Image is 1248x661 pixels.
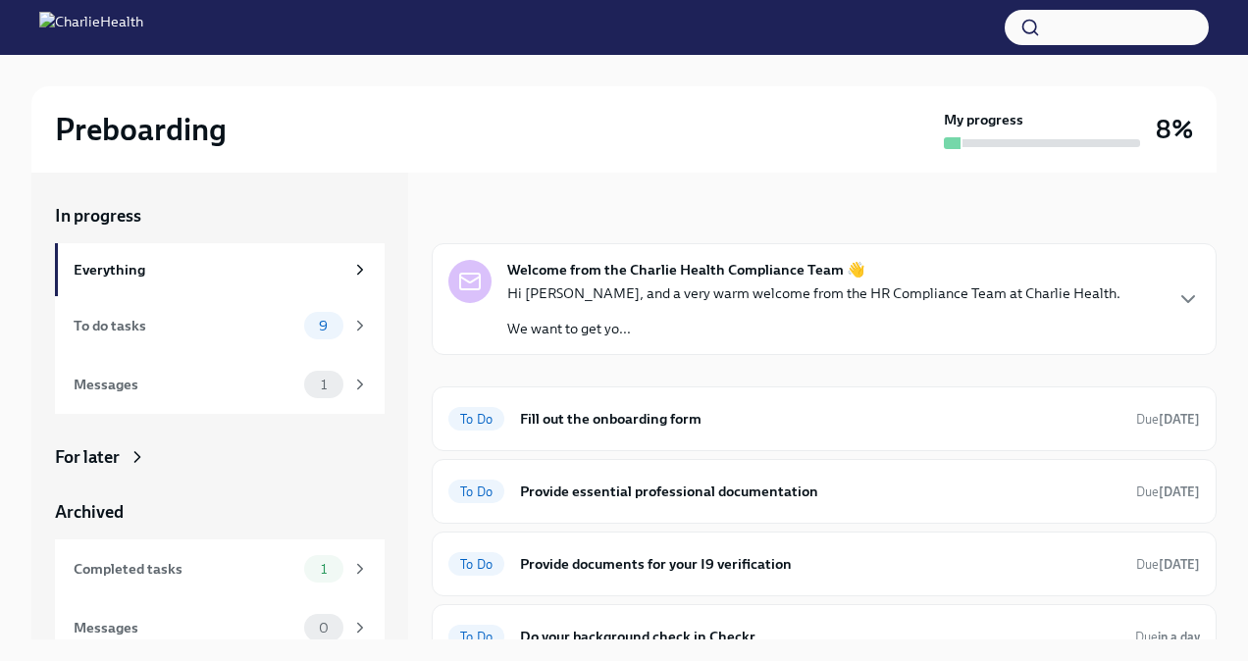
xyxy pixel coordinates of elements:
span: To Do [448,630,504,644]
h6: Do your background check in Checkr [520,626,1119,647]
span: October 12th, 2025 09:00 [1136,483,1200,501]
a: Archived [55,500,385,524]
strong: [DATE] [1159,412,1200,427]
a: To do tasks9 [55,296,385,355]
a: To DoFill out the onboarding formDue[DATE] [448,403,1200,434]
span: To Do [448,557,504,572]
h6: Fill out the onboarding form [520,408,1120,430]
a: In progress [55,204,385,228]
span: Due [1136,412,1200,427]
strong: [DATE] [1159,557,1200,572]
span: Due [1135,630,1200,644]
p: Hi [PERSON_NAME], and a very warm welcome from the HR Compliance Team at Charlie Health. [507,283,1120,303]
a: To DoDo your background check in CheckrDuein a day [448,621,1200,652]
p: We want to get yo... [507,319,1120,338]
img: CharlieHealth [39,12,143,43]
h3: 8% [1156,112,1193,147]
span: 9 [307,319,339,333]
div: Messages [74,374,296,395]
span: Due [1136,557,1200,572]
span: Due [1136,484,1200,499]
span: October 13th, 2025 09:00 [1136,555,1200,574]
span: October 9th, 2025 09:00 [1135,628,1200,646]
h6: Provide essential professional documentation [520,481,1120,502]
span: 1 [309,562,338,577]
strong: My progress [944,110,1023,129]
div: Messages [74,617,296,638]
div: For later [55,445,120,469]
h2: Preboarding [55,110,227,149]
div: To do tasks [74,315,296,336]
span: 1 [309,378,338,392]
div: Everything [74,259,343,280]
div: Completed tasks [74,558,296,580]
span: October 8th, 2025 09:00 [1136,410,1200,429]
h6: Provide documents for your I9 verification [520,553,1120,575]
span: To Do [448,484,504,499]
span: To Do [448,412,504,427]
strong: [DATE] [1159,484,1200,499]
strong: Welcome from the Charlie Health Compliance Team 👋 [507,260,865,280]
a: Messages1 [55,355,385,414]
a: Everything [55,243,385,296]
a: Completed tasks1 [55,539,385,598]
a: To DoProvide essential professional documentationDue[DATE] [448,476,1200,507]
a: To DoProvide documents for your I9 verificationDue[DATE] [448,548,1200,580]
a: Messages0 [55,598,385,657]
a: For later [55,445,385,469]
strong: in a day [1158,630,1200,644]
div: In progress [432,204,518,228]
span: 0 [307,621,340,636]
